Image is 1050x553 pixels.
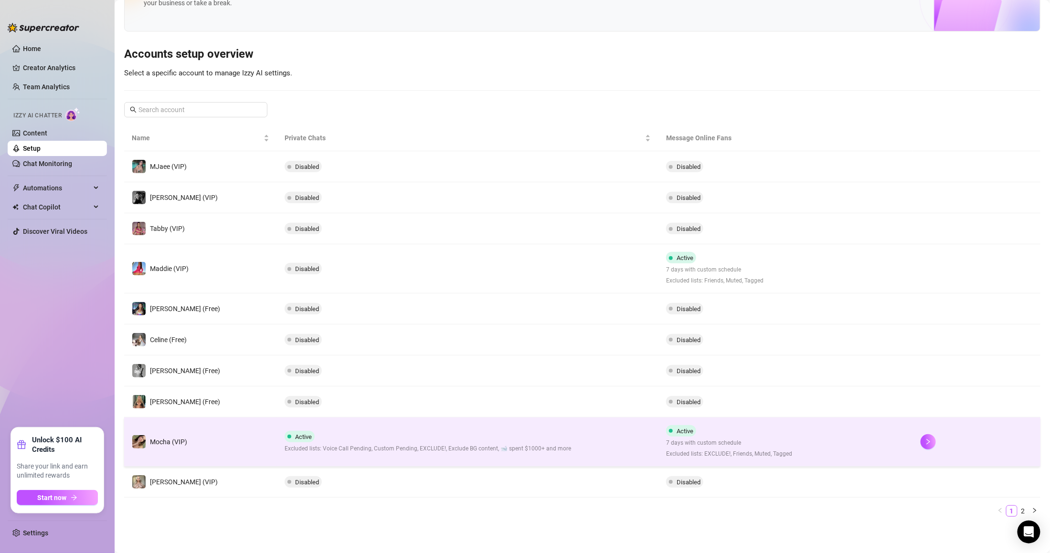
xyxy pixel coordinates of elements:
span: Disabled [295,479,319,486]
span: thunderbolt [12,184,20,192]
li: Previous Page [995,505,1006,517]
span: Disabled [677,479,700,486]
img: Ellie (VIP) [132,475,146,489]
span: Excluded lists: Voice Call Pending, Custom Pending, EXCLUDE!, Exclude BG content, 🐋 spent $1000+ ... [285,444,571,453]
button: right [921,434,936,449]
span: Disabled [295,367,319,375]
a: 2 [1018,506,1029,516]
th: Name [124,125,277,151]
span: Disabled [295,265,319,272]
span: right [925,438,932,445]
span: Disabled [295,398,319,406]
a: 1 [1007,506,1017,516]
img: logo-BBDzfeDw.svg [8,23,79,32]
span: right [1032,508,1038,513]
strong: Unlock $100 AI Credits [32,435,98,454]
button: Start nowarrow-right [17,490,98,505]
a: Chat Monitoring [23,160,72,167]
span: Select a specific account to manage Izzy AI settings. [124,69,292,77]
span: 7 days with custom schedule [666,265,764,274]
span: Disabled [677,194,700,201]
div: Open Intercom Messenger [1018,521,1040,543]
img: MJaee (VIP) [132,160,146,173]
span: search [130,106,137,113]
button: left [995,505,1006,517]
span: Tabby (VIP) [150,225,185,232]
img: Mocha (VIP) [132,435,146,449]
span: Automations [23,180,91,196]
img: Chat Copilot [12,204,19,210]
span: [PERSON_NAME] (VIP) [150,194,218,201]
span: Share your link and earn unlimited rewards [17,462,98,480]
span: Disabled [677,225,700,232]
a: Setup [23,145,41,152]
span: 7 days with custom schedule [666,438,792,448]
img: Maddie (VIP) [132,262,146,275]
span: [PERSON_NAME] (Free) [150,398,220,406]
img: Celine (Free) [132,333,146,346]
a: Discover Viral Videos [23,228,87,235]
span: Maddie (VIP) [150,265,189,272]
a: Settings [23,529,48,537]
img: AI Chatter [65,107,80,121]
span: Disabled [677,336,700,344]
span: Private Chats [285,133,644,143]
span: Disabled [677,398,700,406]
span: Active [295,433,312,440]
a: Content [23,129,47,137]
span: left [997,508,1003,513]
span: Chat Copilot [23,199,91,215]
th: Private Chats [277,125,659,151]
span: Disabled [677,305,700,313]
span: gift [17,440,26,449]
span: Name [132,133,262,143]
img: Maddie (Free) [132,302,146,315]
img: Kennedy (VIP) [132,191,146,204]
span: [PERSON_NAME] (Free) [150,305,220,313]
input: Search account [138,104,254,115]
li: 1 [1006,505,1018,517]
span: Excluded lists: Friends, Muted, Tagged [666,276,764,285]
span: Disabled [677,367,700,375]
span: Izzy AI Chatter [13,111,62,120]
span: Mocha (VIP) [150,438,187,446]
a: Creator Analytics [23,60,99,75]
li: 2 [1018,505,1029,517]
span: [PERSON_NAME] (VIP) [150,478,218,486]
span: Active [677,254,693,261]
span: Celine (Free) [150,336,187,344]
img: Tabby (VIP) [132,222,146,235]
span: Disabled [295,336,319,344]
button: right [1029,505,1040,517]
span: Excluded lists: EXCLUDE!, Friends, Muted, Tagged [666,449,792,459]
img: Kennedy (Free) [132,364,146,377]
span: Disabled [295,194,319,201]
span: Disabled [295,163,319,170]
h3: Accounts setup overview [124,47,1040,62]
a: Home [23,45,41,52]
span: Disabled [295,305,319,313]
span: Active [677,428,693,435]
a: Team Analytics [23,83,70,91]
span: Disabled [677,163,700,170]
span: Disabled [295,225,319,232]
th: Message Online Fans [658,125,913,151]
span: arrow-right [71,494,77,501]
li: Next Page [1029,505,1040,517]
span: [PERSON_NAME] (Free) [150,367,220,375]
img: Ellie (Free) [132,395,146,408]
span: MJaee (VIP) [150,163,187,170]
span: Start now [38,494,67,501]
